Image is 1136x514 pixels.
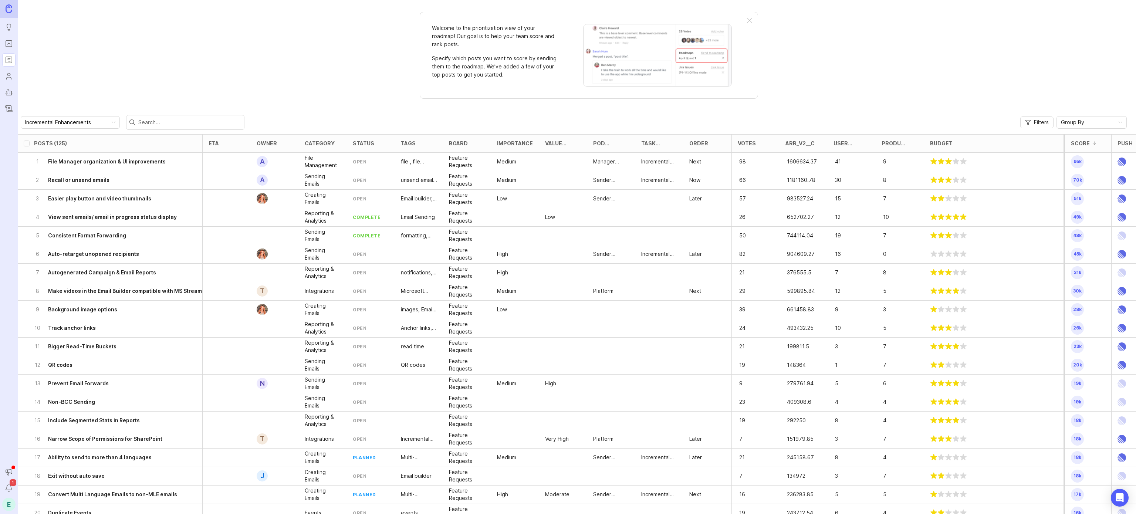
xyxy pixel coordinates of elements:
p: Feature Requests [449,265,485,280]
p: Sending Emails [305,173,341,187]
p: 0 [882,249,905,259]
h6: Autogenerated Campaign & Email Reports [48,269,156,276]
p: 7 [882,193,905,204]
p: 3 [34,195,41,202]
div: Sender Experience [593,195,629,202]
span: 45k [1071,248,1084,261]
p: file , file manager [401,158,437,165]
p: Later [689,195,702,202]
p: Medium [497,176,516,184]
img: Linear Logo [1118,393,1126,411]
img: Linear Logo [1118,153,1126,171]
h6: Convert Multi Language Emails to non-MLE emails [48,491,177,498]
a: Ideas [2,21,16,34]
button: 15Include Segmented Stats in Reports [34,412,202,430]
div: tags [401,141,416,146]
p: 409308.6 [785,397,808,407]
p: 9 [882,156,905,167]
p: 493432.25 [785,323,808,333]
p: 18 [34,472,41,480]
button: Announcements [2,465,16,479]
img: Linear Logo [1118,356,1126,374]
p: 19 [738,415,761,426]
div: open [353,270,366,276]
p: 5 [882,286,905,296]
button: 9Background image options [34,301,202,319]
p: 14 [34,398,41,406]
p: notifications, Analytics [401,269,437,276]
button: Filters [1020,116,1054,128]
p: Incremental Enhancement [641,176,677,184]
div: status [353,141,374,146]
h6: Narrow Scope of Permissions for SharePoint [48,435,162,443]
p: 245158.67 [785,452,808,463]
span: 30k [1071,285,1084,298]
p: 1 [834,360,856,370]
p: Low [497,195,507,202]
div: formatting, Email builder, buttons [401,232,437,239]
button: 3Easier play button and video thumbnails [34,190,202,208]
p: 82 [738,249,761,259]
p: Next [689,158,701,165]
span: 49k [1071,211,1084,224]
p: 5 [834,378,856,389]
div: Later [689,250,702,258]
p: 4 [882,397,905,407]
h6: Bigger Read-Time Buckets [48,343,116,350]
p: 19 [34,491,41,498]
p: 744114.04 [785,230,808,241]
p: 7 [882,341,905,352]
p: 5 [34,232,41,239]
p: 3 [834,471,856,481]
img: Linear Logo [1118,171,1126,189]
img: Linear Logo [1118,208,1126,226]
div: E [2,498,16,511]
div: A [257,156,268,167]
a: Changelog [2,102,16,115]
p: 7 [738,471,761,481]
p: 16 [834,249,856,259]
button: 14Non-BCC Sending [34,393,202,411]
p: 7 [834,267,856,278]
h6: Recall or unsend emails [48,176,109,184]
img: Linear Logo [1118,467,1126,485]
input: Search... [138,118,241,126]
a: Users [2,70,16,83]
div: Score [1071,141,1090,146]
p: Feature Requests [449,154,485,169]
div: File Management [305,154,341,169]
p: Email Sending [401,213,435,221]
div: eta [209,141,219,146]
div: Task Type [641,141,669,146]
p: 4 [834,397,856,407]
p: 4 [882,415,905,426]
img: Linear Logo [1118,264,1126,282]
p: 29 [738,286,761,296]
button: Notifications [2,481,16,495]
span: 31k [1071,266,1084,279]
p: 7 [882,360,905,370]
p: 9 [834,304,856,315]
div: T [257,285,268,297]
button: 19Convert Multi Language Emails to non-MLE emails [34,486,202,504]
h6: QR codes [48,361,72,369]
p: 8 [882,267,905,278]
p: Feature Requests [449,247,485,261]
div: Medium [497,158,516,165]
p: Sender Experience [593,250,629,258]
p: Feature Requests [449,284,485,298]
p: 1 [34,158,41,165]
img: When viewing a post, you can send it to a roadmap [583,24,732,87]
img: Linear Logo [1118,319,1126,337]
img: Bronwen W [254,304,271,315]
p: 151979.85 [785,434,808,444]
p: 7 [882,434,905,444]
p: 983527.24 [785,193,808,204]
p: 15 [834,193,856,204]
p: 16 [34,435,41,443]
p: Sending Emails [305,228,341,243]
